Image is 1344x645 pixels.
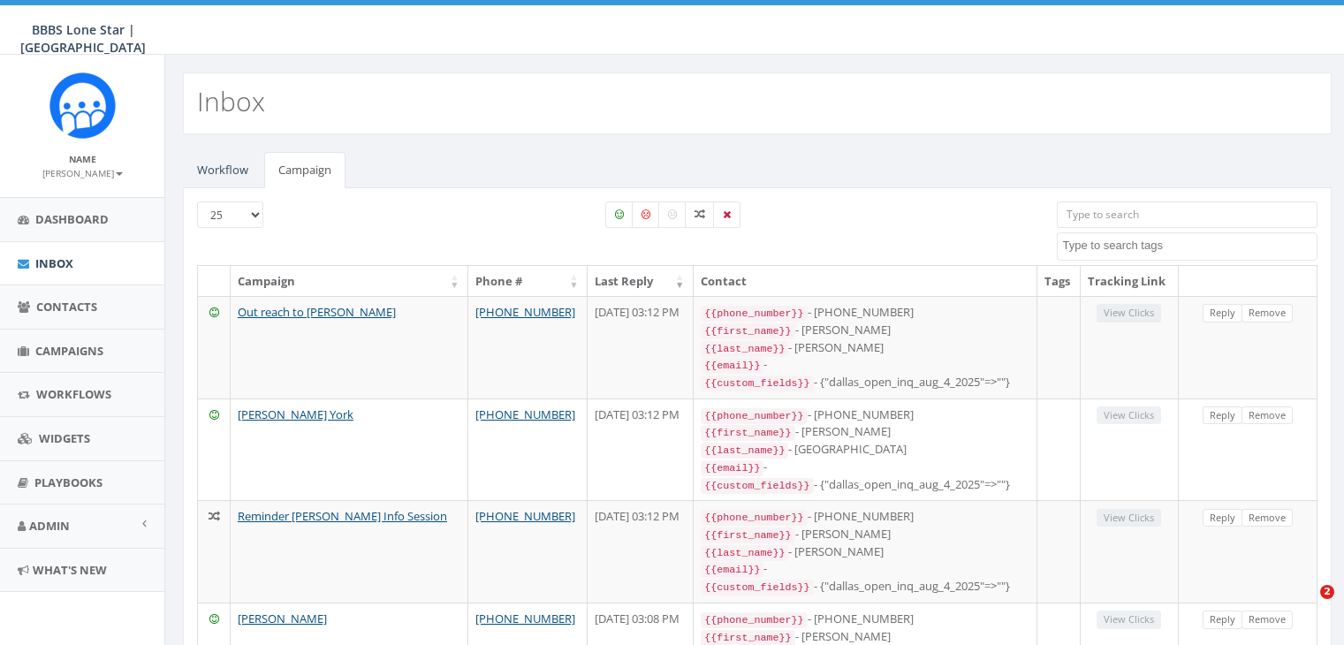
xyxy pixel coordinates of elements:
a: Reminder [PERSON_NAME] Info Session [238,508,447,524]
code: {{phone_number}} [701,306,807,322]
div: - [PERSON_NAME] [701,526,1029,543]
a: Workflow [183,152,262,188]
a: Reply [1203,509,1242,527]
a: [PERSON_NAME] [42,164,123,180]
a: [PHONE_NUMBER] [475,304,575,320]
div: - [PHONE_NUMBER] [701,611,1029,628]
th: Last Reply: activate to sort column ascending [588,266,694,297]
span: Dashboard [35,211,109,227]
div: - [701,459,1029,476]
div: - {"dallas_open_inq_aug_4_2025"=>""} [701,374,1029,391]
div: - [PERSON_NAME] [701,339,1029,357]
label: Mixed [685,201,715,228]
code: {{last_name}} [701,341,788,357]
div: - [PERSON_NAME] [701,423,1029,441]
div: - [701,560,1029,578]
a: Remove [1241,406,1293,425]
a: Reply [1203,406,1242,425]
a: Remove [1241,611,1293,629]
span: BBBS Lone Star | [GEOGRAPHIC_DATA] [20,21,146,56]
code: {{email}} [701,358,763,374]
div: - [PERSON_NAME] [701,543,1029,561]
textarea: Search [1062,238,1317,254]
a: [PHONE_NUMBER] [475,406,575,422]
span: Admin [29,518,70,534]
code: {{last_name}} [701,545,788,561]
a: [PHONE_NUMBER] [475,611,575,626]
iframe: Intercom live chat [1284,585,1326,627]
input: Type to search [1057,201,1317,228]
span: Contacts [36,299,97,315]
th: Contact [694,266,1037,297]
code: {{custom_fields}} [701,580,813,596]
div: - {"dallas_open_inq_aug_4_2025"=>""} [701,578,1029,596]
span: What's New [33,562,107,578]
a: Reply [1203,611,1242,629]
td: [DATE] 03:12 PM [588,500,694,603]
a: [PHONE_NUMBER] [475,508,575,524]
a: [PERSON_NAME] [238,611,327,626]
code: {{email}} [701,562,763,578]
a: Out reach to [PERSON_NAME] [238,304,396,320]
td: [DATE] 03:12 PM [588,398,694,501]
code: {{phone_number}} [701,510,807,526]
th: Tags [1037,266,1081,297]
div: - {"dallas_open_inq_aug_4_2025"=>""} [701,476,1029,494]
span: Widgets [39,430,90,446]
th: Phone #: activate to sort column ascending [468,266,588,297]
code: {{phone_number}} [701,408,807,424]
div: - [PHONE_NUMBER] [701,508,1029,526]
span: Campaigns [35,343,103,359]
a: Remove [1241,509,1293,527]
label: Negative [632,201,660,228]
code: {{first_name}} [701,527,794,543]
code: {{phone_number}} [701,612,807,628]
small: [PERSON_NAME] [42,167,123,179]
small: Name [69,153,96,165]
th: Campaign: activate to sort column ascending [231,266,468,297]
a: Reply [1203,304,1242,322]
div: - [GEOGRAPHIC_DATA] [701,441,1029,459]
td: [DATE] 03:12 PM [588,296,694,398]
div: - [PERSON_NAME] [701,322,1029,339]
code: {{custom_fields}} [701,376,813,391]
code: {{first_name}} [701,323,794,339]
code: {{last_name}} [701,443,788,459]
label: Positive [605,201,634,228]
code: {{email}} [701,460,763,476]
span: 2 [1320,585,1334,599]
a: [PERSON_NAME] York [238,406,353,422]
a: Campaign [264,152,345,188]
h2: Inbox [197,87,265,116]
code: {{first_name}} [701,425,794,441]
span: Playbooks [34,474,103,490]
label: Removed [713,201,740,228]
th: Tracking Link [1081,266,1179,297]
img: Rally_Corp_Icon.png [49,72,116,139]
span: Workflows [36,386,111,402]
div: - [701,356,1029,374]
span: Inbox [35,255,73,271]
div: - [PHONE_NUMBER] [701,304,1029,322]
code: {{custom_fields}} [701,478,813,494]
div: - [PHONE_NUMBER] [701,406,1029,424]
label: Neutral [658,201,687,228]
a: Remove [1241,304,1293,322]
